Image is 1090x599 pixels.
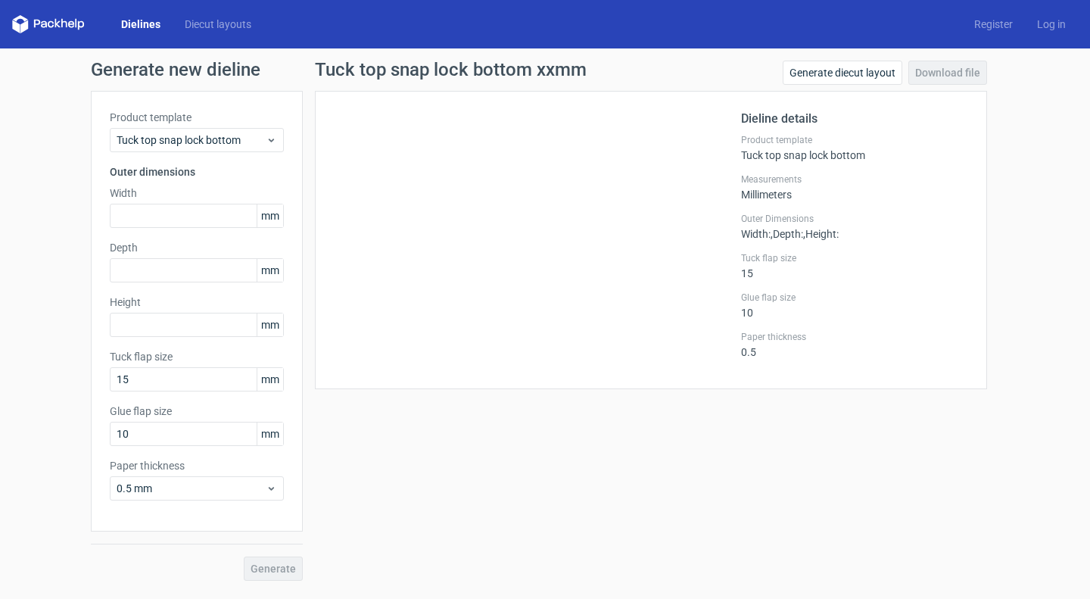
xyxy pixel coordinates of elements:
div: 0.5 [741,331,968,358]
span: Width : [741,228,771,240]
span: mm [257,314,283,336]
h3: Outer dimensions [110,164,284,179]
label: Width [110,186,284,201]
span: Tuck top snap lock bottom [117,133,266,148]
a: Dielines [109,17,173,32]
label: Product template [110,110,284,125]
label: Depth [110,240,284,255]
label: Paper thickness [110,458,284,473]
span: , Depth : [771,228,803,240]
span: mm [257,423,283,445]
a: Generate diecut layout [783,61,902,85]
label: Tuck flap size [110,349,284,364]
label: Glue flap size [741,292,968,304]
div: 10 [741,292,968,319]
div: 15 [741,252,968,279]
a: Register [962,17,1025,32]
label: Paper thickness [741,331,968,343]
label: Tuck flap size [741,252,968,264]
span: 0.5 mm [117,481,266,496]
h2: Dieline details [741,110,968,128]
a: Log in [1025,17,1078,32]
span: mm [257,204,283,227]
div: Tuck top snap lock bottom [741,134,968,161]
span: mm [257,259,283,282]
h1: Tuck top snap lock bottom xxmm [315,61,587,79]
label: Glue flap size [110,404,284,419]
div: Millimeters [741,173,968,201]
label: Product template [741,134,968,146]
label: Outer Dimensions [741,213,968,225]
span: mm [257,368,283,391]
h1: Generate new dieline [91,61,999,79]
a: Diecut layouts [173,17,263,32]
span: , Height : [803,228,839,240]
label: Measurements [741,173,968,186]
label: Height [110,295,284,310]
